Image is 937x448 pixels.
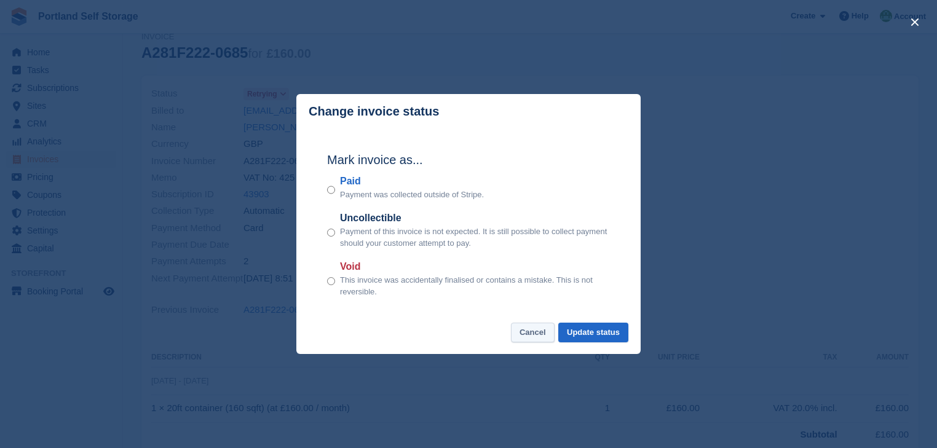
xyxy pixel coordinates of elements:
label: Uncollectible [340,211,610,226]
p: Change invoice status [309,104,439,119]
p: Payment of this invoice is not expected. It is still possible to collect payment should your cust... [340,226,610,250]
p: This invoice was accidentally finalised or contains a mistake. This is not reversible. [340,274,610,298]
button: close [905,12,925,32]
label: Paid [340,174,484,189]
button: Cancel [511,323,555,343]
h2: Mark invoice as... [327,151,610,169]
button: Update status [558,323,628,343]
p: Payment was collected outside of Stripe. [340,189,484,201]
label: Void [340,259,610,274]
